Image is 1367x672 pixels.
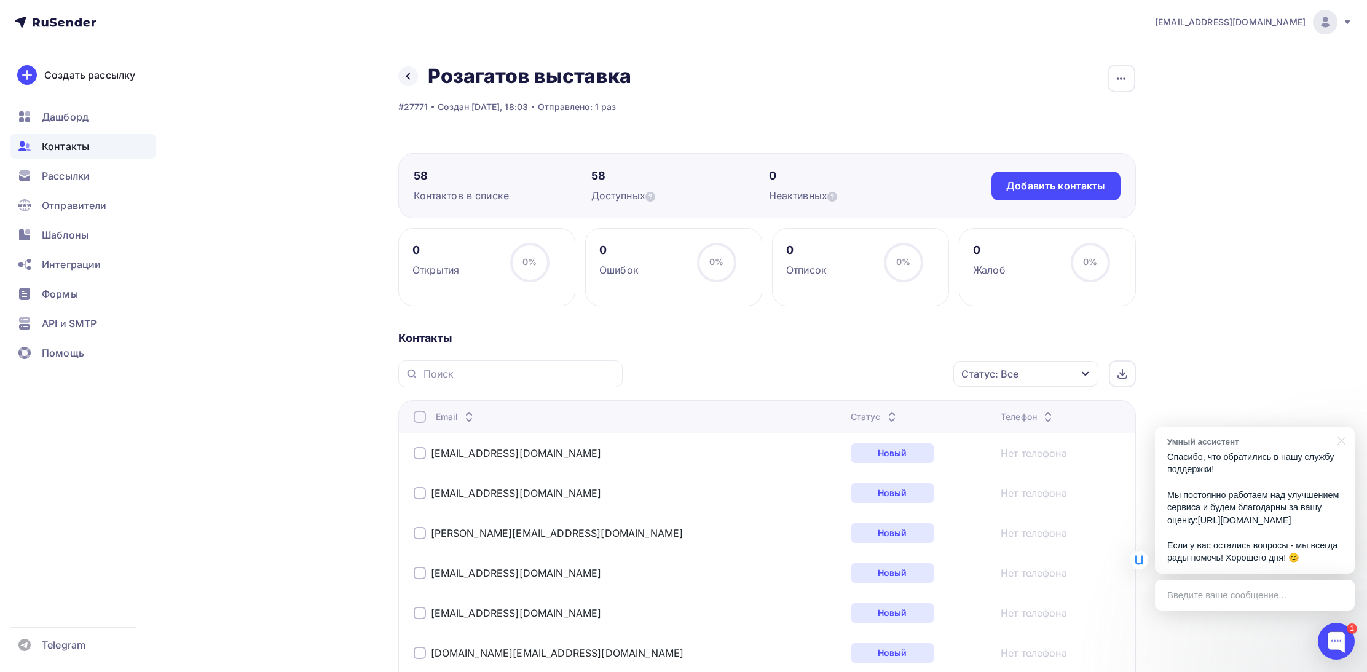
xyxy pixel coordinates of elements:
[42,109,89,124] span: Дашборд
[851,411,899,423] div: Статус
[423,367,615,381] input: Поиск
[10,223,156,247] a: Шаблоны
[412,263,459,277] div: Открытия
[42,168,90,183] span: Рассылки
[1167,436,1330,448] div: Умный ассистент
[973,263,1006,277] div: Жалоб
[1001,446,1067,461] a: Нет телефона
[709,256,723,267] span: 0%
[1001,566,1067,580] a: Нет телефона
[438,101,528,113] div: Создан [DATE], 18:03
[1001,411,1055,423] div: Телефон
[1001,486,1067,500] a: Нет телефона
[431,567,602,579] a: [EMAIL_ADDRESS][DOMAIN_NAME]
[42,316,97,331] span: API и SMTP
[10,193,156,218] a: Отправители
[42,227,89,242] span: Шаблоны
[436,411,477,423] div: Email
[769,188,947,203] div: Неактивных
[1001,646,1067,660] a: Нет телефона
[431,487,602,499] a: [EMAIL_ADDRESS][DOMAIN_NAME]
[42,287,78,301] span: Формы
[414,168,591,183] div: 58
[961,366,1018,381] div: Статус: Все
[1347,623,1357,634] div: 1
[851,603,934,623] div: Новый
[1198,515,1291,525] a: [URL][DOMAIN_NAME]
[431,447,602,459] a: [EMAIL_ADDRESS][DOMAIN_NAME]
[1083,256,1097,267] span: 0%
[431,607,602,619] a: [EMAIL_ADDRESS][DOMAIN_NAME]
[1167,451,1342,564] p: Спасибо, что обратились в нашу службу поддержки! Мы постоянно работаем над улучшением сервиса и б...
[851,643,934,663] div: Новый
[599,243,639,258] div: 0
[1130,551,1148,569] img: Умный ассистент
[769,168,947,183] div: 0
[1155,10,1352,34] a: [EMAIL_ADDRESS][DOMAIN_NAME]
[786,263,827,277] div: Отписок
[522,256,537,267] span: 0%
[10,134,156,159] a: Контакты
[591,168,769,183] div: 58
[851,563,934,583] div: Новый
[896,256,910,267] span: 0%
[398,331,1136,346] div: Контакты
[1001,606,1067,620] a: Нет телефона
[42,198,107,213] span: Отправители
[42,257,101,272] span: Интеграции
[538,101,616,113] div: Отправлено: 1 раз
[428,64,632,89] h2: Розагатов выставка
[10,164,156,188] a: Рассылки
[1001,526,1067,540] a: Нет телефона
[414,188,591,203] div: Контактов в списке
[10,105,156,129] a: Дашборд
[786,243,827,258] div: 0
[431,527,683,539] a: [PERSON_NAME][EMAIL_ADDRESS][DOMAIN_NAME]
[1155,16,1306,28] span: [EMAIL_ADDRESS][DOMAIN_NAME]
[42,139,89,154] span: Контакты
[398,101,428,113] div: #27771
[953,360,1099,387] button: Статус: Все
[599,263,639,277] div: Ошибок
[851,523,934,543] div: Новый
[10,282,156,306] a: Формы
[1006,179,1105,193] div: Добавить контакты
[431,647,684,659] a: [DOMAIN_NAME][EMAIL_ADDRESS][DOMAIN_NAME]
[1155,580,1355,611] div: Введите ваше сообщение...
[412,243,459,258] div: 0
[851,483,934,503] div: Новый
[851,443,934,463] div: Новый
[42,638,85,652] span: Telegram
[591,188,769,203] div: Доступных
[42,346,84,360] span: Помощь
[44,68,135,82] div: Создать рассылку
[973,243,1006,258] div: 0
